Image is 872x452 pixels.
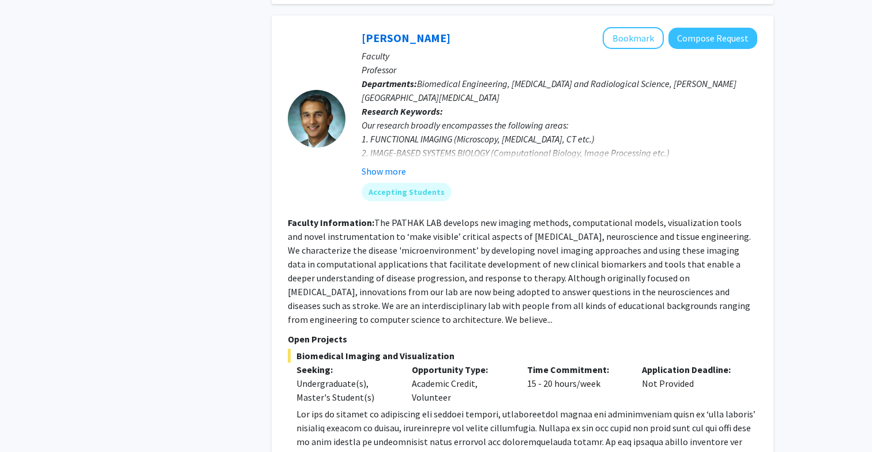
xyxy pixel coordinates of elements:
[288,349,757,363] span: Biomedical Imaging and Visualization
[362,183,452,201] mat-chip: Accepting Students
[296,363,394,376] p: Seeking:
[288,332,757,346] p: Open Projects
[288,217,751,325] fg-read-more: The PATHAK LAB develops new imaging methods, computational models, visualization tools and novel ...
[362,49,757,63] p: Faculty
[518,363,634,404] div: 15 - 20 hours/week
[633,363,749,404] div: Not Provided
[9,400,49,443] iframe: Chat
[362,164,406,178] button: Show more
[527,363,625,376] p: Time Commitment:
[362,106,443,117] b: Research Keywords:
[603,27,664,49] button: Add Arvind Pathak to Bookmarks
[668,28,757,49] button: Compose Request to Arvind Pathak
[362,78,736,103] span: Biomedical Engineering, [MEDICAL_DATA] and Radiological Science, [PERSON_NAME][GEOGRAPHIC_DATA][M...
[642,363,740,376] p: Application Deadline:
[412,363,510,376] p: Opportunity Type:
[403,363,518,404] div: Academic Credit, Volunteer
[362,63,757,77] p: Professor
[362,78,417,89] b: Departments:
[296,376,394,404] div: Undergraduate(s), Master's Student(s)
[362,31,450,45] a: [PERSON_NAME]
[362,118,757,187] div: Our research broadly encompasses the following areas: 1. FUNCTIONAL IMAGING (Microscopy, [MEDICAL...
[288,217,374,228] b: Faculty Information:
